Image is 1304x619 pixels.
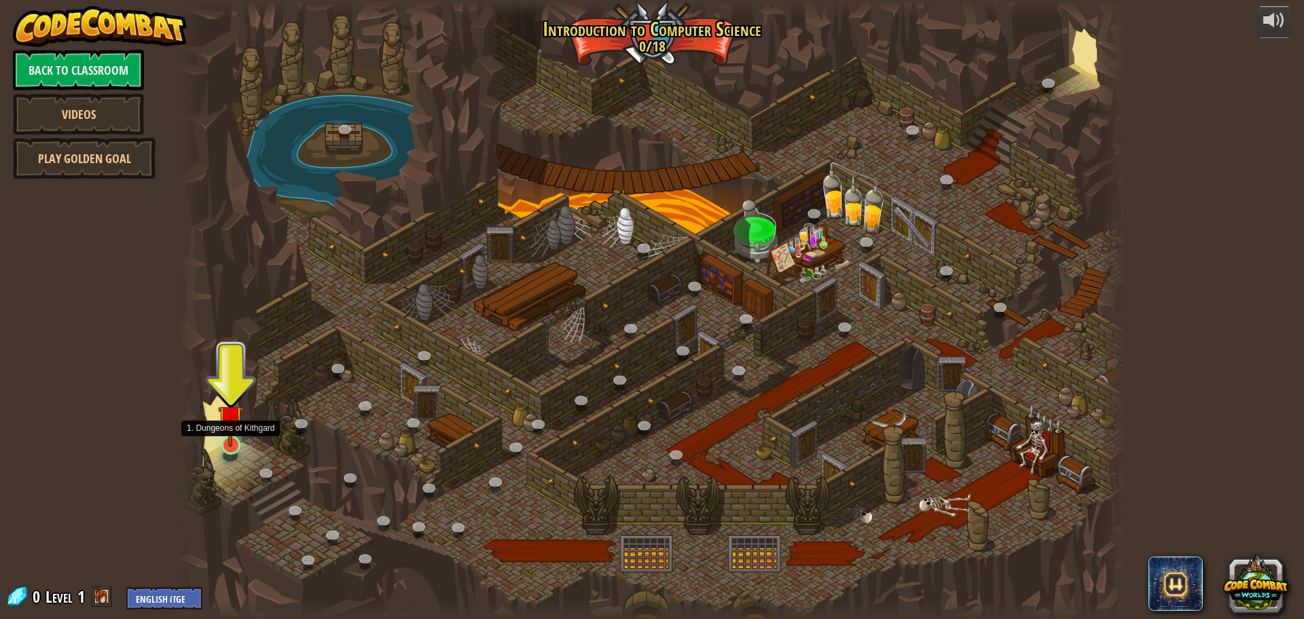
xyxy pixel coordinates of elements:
[13,138,156,179] a: Play Golden Goal
[13,6,187,47] img: CodeCombat - Learn how to code by playing a game
[13,50,144,90] a: Back to Classroom
[218,389,243,446] img: level-banner-unstarted.png
[1257,6,1291,38] button: Adjust volume
[33,586,44,607] span: 0
[77,586,85,607] span: 1
[13,94,144,135] a: Videos
[46,586,73,608] span: Level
